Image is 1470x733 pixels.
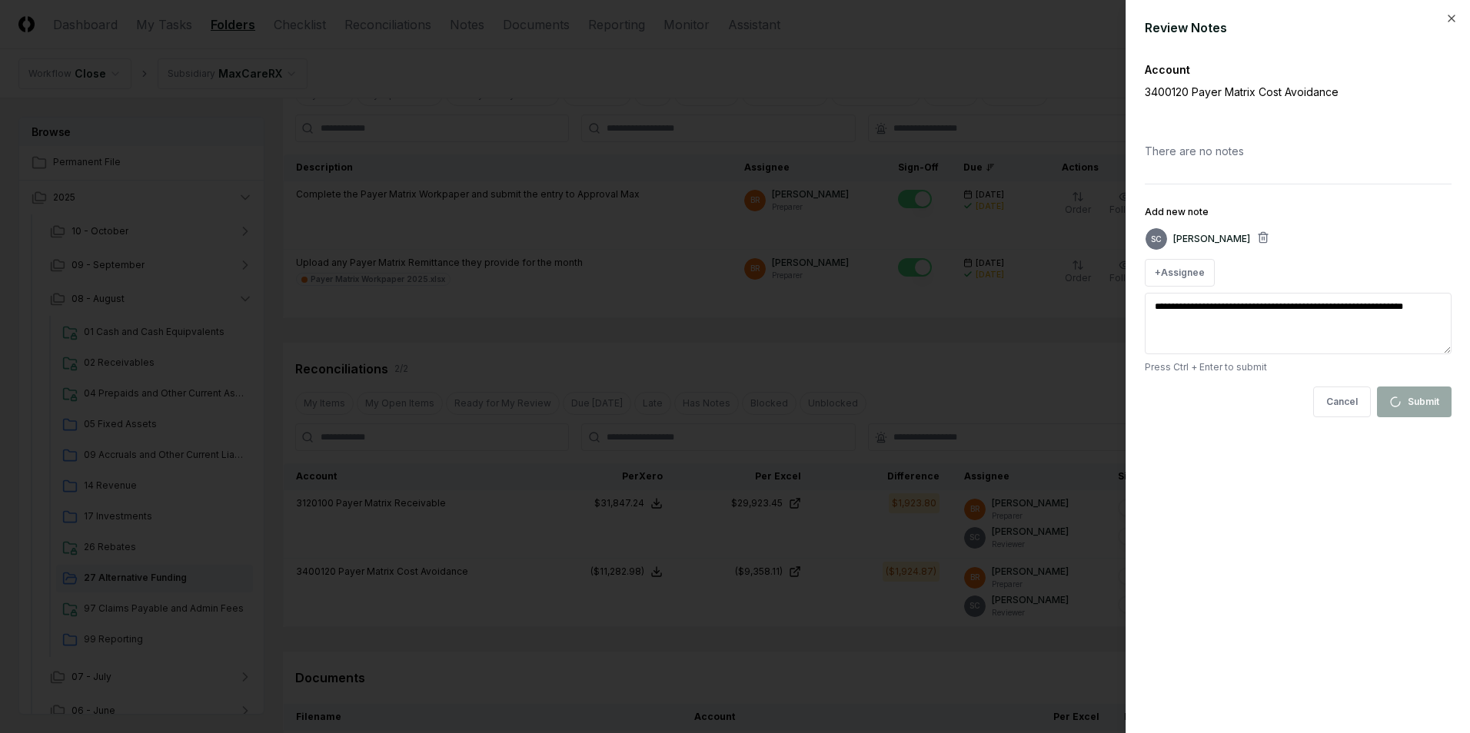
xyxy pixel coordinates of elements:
[1145,131,1452,171] div: There are no notes
[1145,84,1398,100] p: 3400120 Payer Matrix Cost Avoidance
[1145,259,1215,287] button: +Assignee
[1145,61,1452,78] div: Account
[1313,386,1371,417] button: Cancel
[1151,234,1162,245] span: SC
[1145,360,1452,374] p: Press Ctrl + Enter to submit
[1145,206,1209,217] label: Add new note
[1145,18,1452,37] div: Review Notes
[1173,232,1250,246] p: [PERSON_NAME]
